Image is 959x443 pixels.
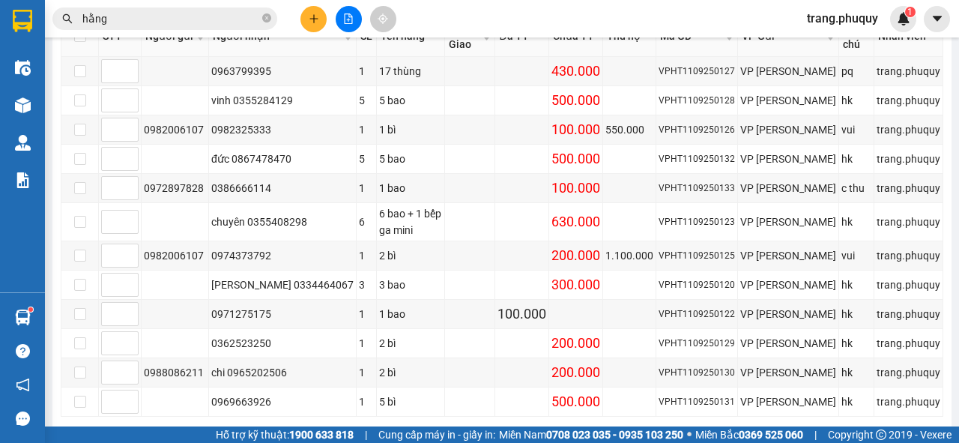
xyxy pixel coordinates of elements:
[289,429,354,441] strong: 1900 633 818
[211,306,354,322] div: 0971275175
[551,90,600,111] div: 500.000
[605,247,653,264] div: 1.100.000
[379,63,442,79] div: 17 thùng
[359,335,374,352] div: 1
[877,214,940,230] div: trang.phuquy
[546,429,683,441] strong: 0708 023 035 - 0935 103 250
[211,247,354,264] div: 0974373792
[659,94,735,108] div: VPHT1109250128
[211,121,354,138] div: 0982325333
[62,13,73,24] span: search
[15,172,31,188] img: solution-icon
[877,63,940,79] div: trang.phuquy
[740,63,836,79] div: VP [PERSON_NAME]
[877,277,940,293] div: trang.phuquy
[841,364,871,381] div: hk
[897,12,910,25] img: icon-new-feature
[359,214,374,230] div: 6
[738,300,839,329] td: VP Hà Huy Tập
[659,307,735,322] div: VPHT1109250122
[216,427,354,443] span: Hỗ trợ kỹ thuật:
[740,335,836,352] div: VP [PERSON_NAME]
[16,344,30,358] span: question-circle
[659,215,735,229] div: VPHT1109250123
[551,148,600,169] div: 500.000
[551,362,600,383] div: 200.000
[379,335,442,352] div: 2 bì
[379,394,442,410] div: 5 bì
[738,241,839,271] td: VP Hà Huy Tập
[877,364,940,381] div: trang.phuquy
[740,214,836,230] div: VP [PERSON_NAME]
[359,277,374,293] div: 3
[359,180,374,196] div: 1
[497,304,546,325] div: 100.000
[211,214,354,230] div: chuyên 0355408298
[738,174,839,203] td: VP Hà Huy Tập
[841,306,871,322] div: hk
[841,151,871,167] div: hk
[738,86,839,115] td: VP Hà Huy Tập
[262,13,271,22] span: close-circle
[605,121,653,138] div: 550.000
[659,152,735,166] div: VPHT1109250132
[795,9,890,28] span: trang.phuquy
[656,57,738,86] td: VPHT1109250127
[841,394,871,410] div: hk
[359,306,374,322] div: 1
[740,394,836,410] div: VP [PERSON_NAME]
[343,13,354,24] span: file-add
[211,180,354,196] div: 0386666114
[378,427,495,443] span: Cung cấp máy in - giấy in:
[211,277,354,293] div: [PERSON_NAME] 0334464067
[659,64,735,79] div: VPHT1109250127
[656,358,738,388] td: VPHT1109250130
[359,92,374,109] div: 5
[738,145,839,174] td: VP Hà Huy Tập
[695,427,803,443] span: Miền Bắc
[15,135,31,151] img: warehouse-icon
[907,7,913,17] span: 1
[379,151,442,167] div: 5 bao
[740,277,836,293] div: VP [PERSON_NAME]
[740,364,836,381] div: VP [PERSON_NAME]
[15,60,31,76] img: warehouse-icon
[877,121,940,138] div: trang.phuquy
[739,429,803,441] strong: 0369 525 060
[551,61,600,82] div: 430.000
[656,329,738,358] td: VPHT1109250129
[359,364,374,381] div: 1
[551,211,600,232] div: 630.000
[740,306,836,322] div: VP [PERSON_NAME]
[656,115,738,145] td: VPHT1109250126
[144,121,206,138] div: 0982006107
[15,97,31,113] img: warehouse-icon
[841,180,871,196] div: c thu
[656,388,738,417] td: VPHT1109250131
[656,241,738,271] td: VPHT1109250125
[211,335,354,352] div: 0362523250
[359,151,374,167] div: 5
[300,6,327,32] button: plus
[656,86,738,115] td: VPHT1109250128
[877,247,940,264] div: trang.phuquy
[82,10,259,27] input: Tìm tên, số ĐT hoặc mã đơn
[379,364,442,381] div: 2 bì
[370,6,396,32] button: aim
[659,181,735,196] div: VPHT1109250133
[877,180,940,196] div: trang.phuquy
[656,300,738,329] td: VPHT1109250122
[841,277,871,293] div: hk
[378,13,388,24] span: aim
[841,92,871,109] div: hk
[814,427,817,443] span: |
[738,57,839,86] td: VP Hà Huy Tập
[841,214,871,230] div: hk
[551,391,600,412] div: 500.000
[738,329,839,358] td: VP Hà Huy Tập
[336,6,362,32] button: file-add
[379,121,442,138] div: 1 bì
[841,63,871,79] div: pq
[379,92,442,109] div: 5 bao
[551,245,600,266] div: 200.000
